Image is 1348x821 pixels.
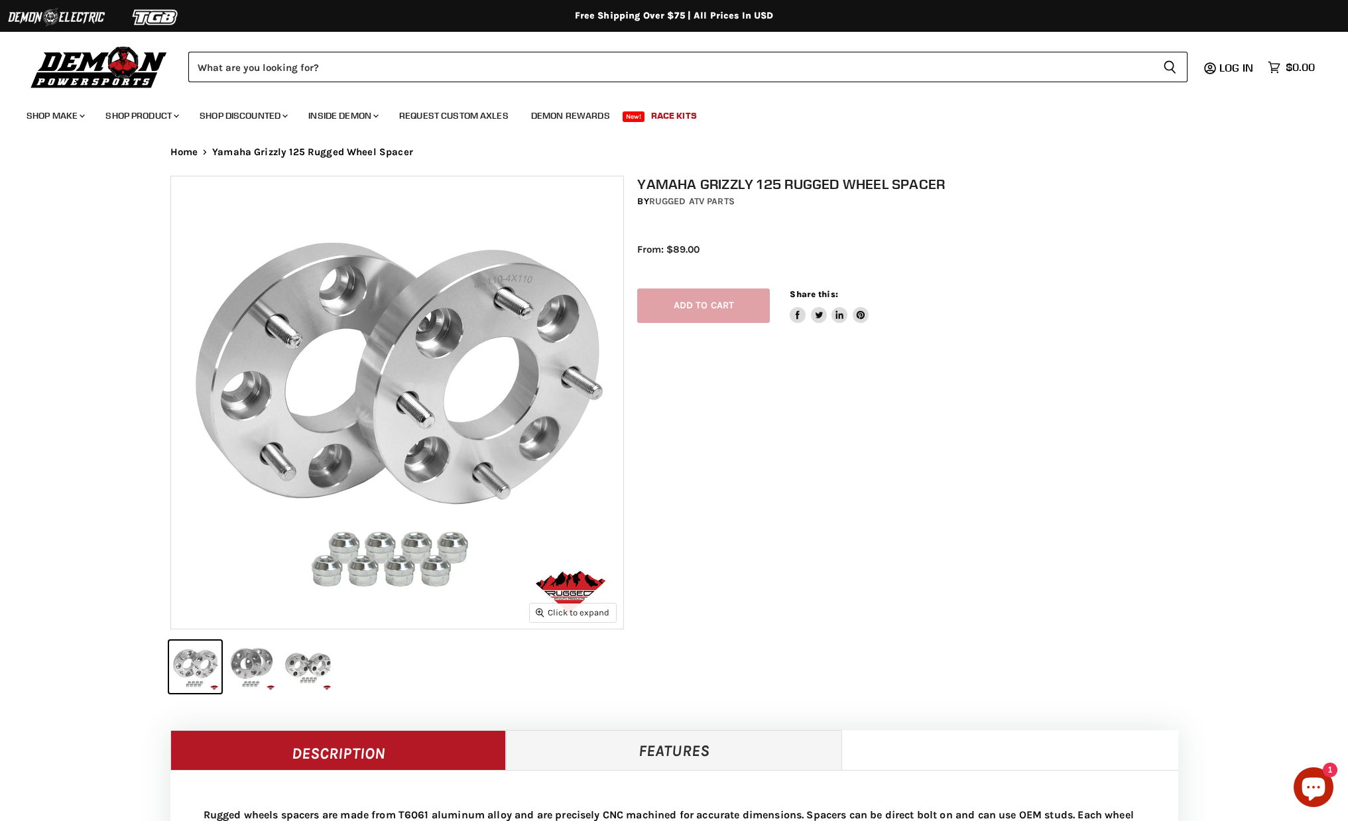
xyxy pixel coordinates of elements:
[7,5,106,30] img: Demon Electric Logo 2
[1219,61,1253,74] span: Log in
[212,147,413,158] span: Yamaha Grizzly 125 Rugged Wheel Spacer
[1152,52,1188,82] button: Search
[144,147,1205,158] nav: Breadcrumbs
[637,176,1192,192] h1: Yamaha Grizzly 125 Rugged Wheel Spacer
[169,641,221,693] button: Yamaha Grizzly 125 Rugged Wheel Spacer thumbnail
[27,43,172,90] img: Demon Powersports
[188,52,1188,82] form: Product
[1290,767,1337,810] inbox-online-store-chat: Shopify online store chat
[649,196,735,207] a: Rugged ATV Parts
[17,102,93,129] a: Shop Make
[641,102,707,129] a: Race Kits
[95,102,187,129] a: Shop Product
[536,607,609,617] span: Click to expand
[1286,61,1315,74] span: $0.00
[637,243,700,255] span: From: $89.00
[171,176,623,629] img: Yamaha Grizzly 125 Rugged Wheel Spacer
[144,10,1205,22] div: Free Shipping Over $75 | All Prices In USD
[298,102,387,129] a: Inside Demon
[170,147,198,158] a: Home
[282,641,334,693] button: Yamaha Grizzly 125 Rugged Wheel Spacer thumbnail
[17,97,1312,129] ul: Main menu
[106,5,206,30] img: TGB Logo 2
[623,111,645,122] span: New!
[521,102,620,129] a: Demon Rewards
[225,641,278,693] button: Yamaha Grizzly 125 Rugged Wheel Spacer thumbnail
[506,730,842,770] a: Features
[1261,58,1321,77] a: $0.00
[389,102,519,129] a: Request Custom Axles
[637,194,1192,209] div: by
[1213,62,1261,74] a: Log in
[530,603,616,621] button: Click to expand
[790,289,837,299] span: Share this:
[170,730,507,770] a: Description
[188,52,1152,82] input: Search
[790,288,869,324] aside: Share this:
[190,102,296,129] a: Shop Discounted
